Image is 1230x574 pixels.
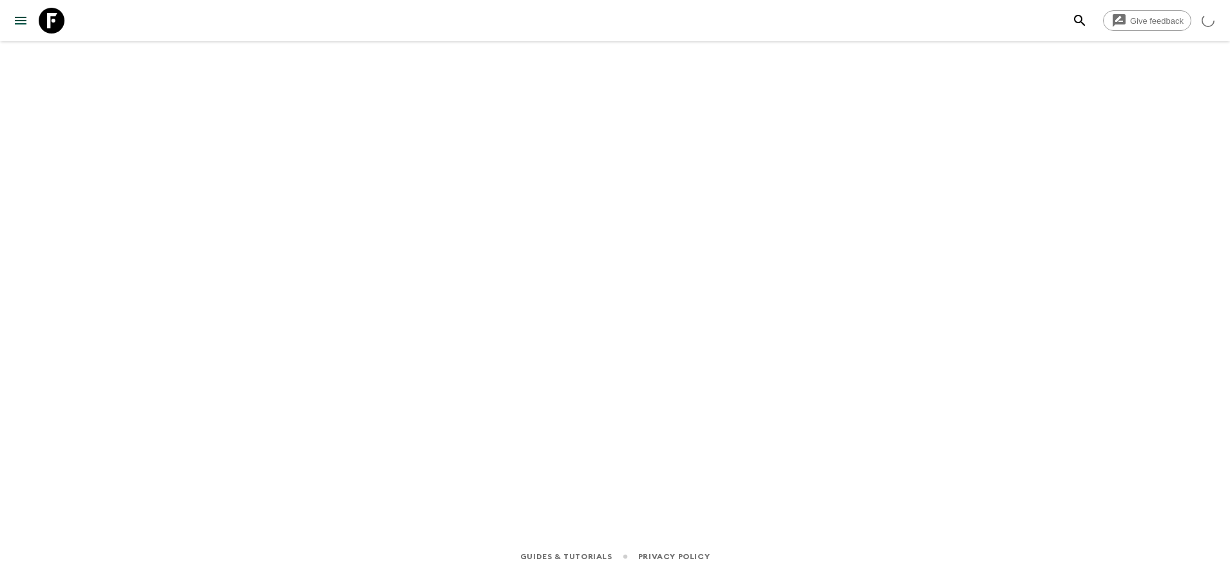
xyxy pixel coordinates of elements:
[1103,10,1191,31] a: Give feedback
[1067,8,1093,33] button: search adventures
[520,550,612,564] a: Guides & Tutorials
[1123,16,1191,26] span: Give feedback
[638,550,710,564] a: Privacy Policy
[8,8,34,33] button: menu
